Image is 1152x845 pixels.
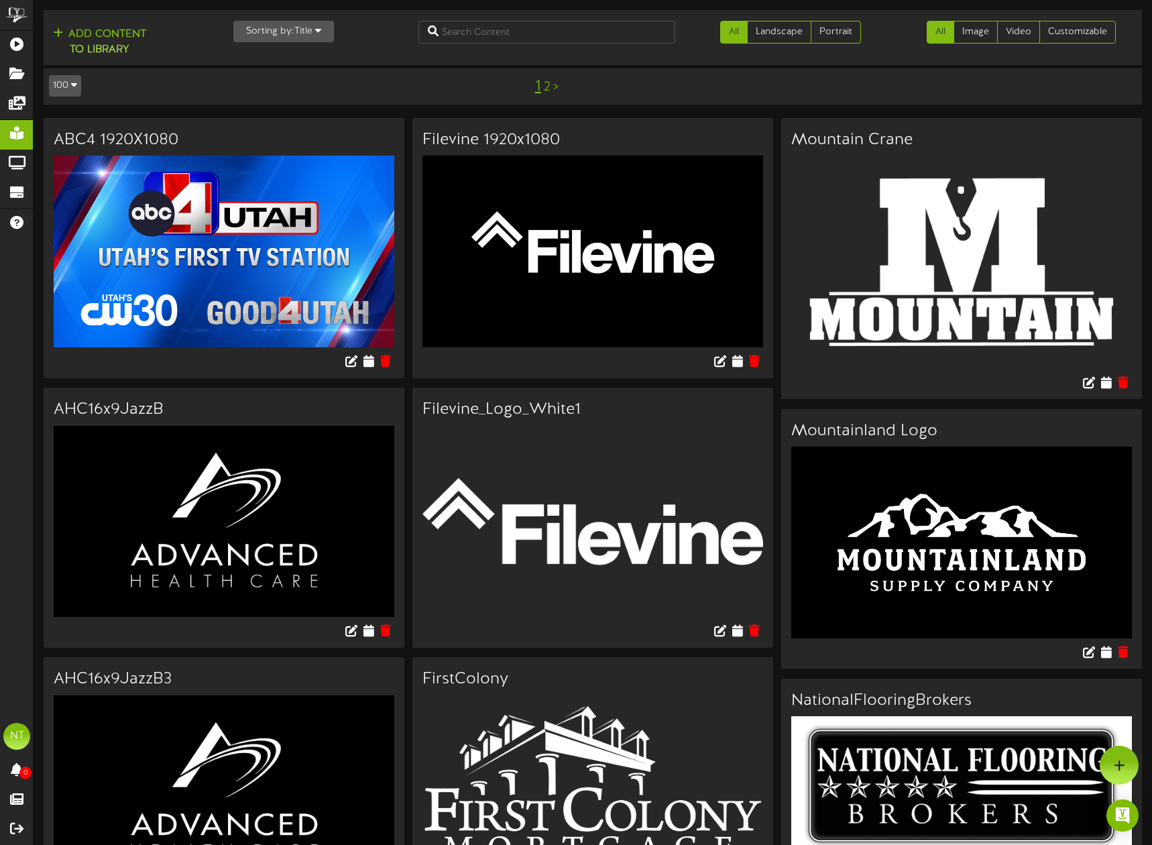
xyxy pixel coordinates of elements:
a: > [553,80,559,95]
h3: FirstColony [422,671,763,688]
a: All [720,21,748,44]
h3: Mountainland Logo [791,422,1132,440]
img: 3853b07f-61ee-497b-b8d6-147746950400.png [422,156,763,347]
a: 2 [544,80,551,95]
h3: Mountain Crane [791,131,1132,149]
h3: Filevine 1920x1080 [422,131,763,149]
div: Open Intercom Messenger [1106,799,1139,832]
h3: Filevine_Logo_White1 [422,401,763,418]
a: All [927,21,954,44]
h3: AHC16x9JazzB [54,401,394,418]
img: 8bc45445-a061-4101-9198-37306ede191fmtn_logo_1280x720_a.png [791,156,1132,368]
div: NT [3,723,30,750]
h3: AHC16x9JazzB3 [54,671,394,688]
button: Add Contentto Library [49,26,150,58]
button: Sorting by:Title [233,21,334,42]
span: 0 [19,767,32,779]
h3: NationalFlooringBrokers [791,692,1132,710]
a: 1 [535,78,541,95]
h3: ABC4 1920X1080 [54,131,394,149]
img: 9586cbaf-59e0-4a4a-a3df-1e79bae059c5.png [54,156,394,347]
a: Customizable [1039,21,1116,44]
a: Landscape [747,21,811,44]
button: 100 [49,75,81,97]
input: Search Content [418,21,675,44]
img: 06bd97c9-1e3f-4c43-917a-bd0af8281439.jpg [791,447,1132,638]
img: f9cbbe1b-b893-4c16-95f4-d49ae3f91261.png [422,426,763,618]
a: Video [997,21,1040,44]
a: Portrait [811,21,861,44]
img: 6d39d024-ee59-45f2-b793-5f058b704477.png [54,426,394,618]
a: Image [954,21,998,44]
